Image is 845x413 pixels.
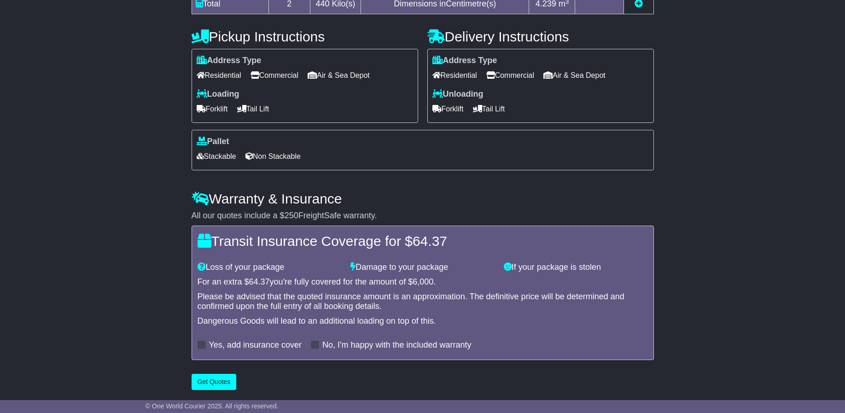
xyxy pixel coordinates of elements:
div: Loss of your package [193,262,346,273]
label: Address Type [197,56,262,66]
div: Please be advised that the quoted insurance amount is an approximation. The definitive price will... [198,292,648,312]
div: Damage to your package [346,262,499,273]
span: 250 [285,211,298,220]
span: Commercial [251,68,298,82]
label: Loading [197,89,239,99]
h4: Transit Insurance Coverage for $ [198,233,648,249]
span: © One World Courier 2025. All rights reserved. [146,402,279,410]
div: If your package is stolen [499,262,653,273]
span: Non Stackable [245,149,301,163]
span: Residential [432,68,477,82]
div: All our quotes include a $ FreightSafe warranty. [192,211,654,221]
span: 64.37 [249,277,270,286]
span: Tail Lift [237,102,269,116]
h4: Delivery Instructions [427,29,654,44]
h4: Warranty & Insurance [192,191,654,206]
span: Forklift [432,102,464,116]
div: For an extra $ you're fully covered for the amount of $ . [198,277,648,287]
label: Unloading [432,89,484,99]
span: Commercial [486,68,534,82]
div: Dangerous Goods will lead to an additional loading on top of this. [198,316,648,326]
label: Address Type [432,56,497,66]
button: Get Quotes [192,374,237,390]
label: No, I'm happy with the included warranty [322,340,472,350]
span: Residential [197,68,241,82]
span: Air & Sea Depot [308,68,370,82]
span: 64.37 [413,233,447,249]
label: Yes, add insurance cover [209,340,302,350]
label: Pallet [197,137,229,147]
h4: Pickup Instructions [192,29,418,44]
span: Forklift [197,102,228,116]
span: Tail Lift [473,102,505,116]
span: 6,000 [413,277,433,286]
span: Stackable [197,149,236,163]
span: Air & Sea Depot [543,68,606,82]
